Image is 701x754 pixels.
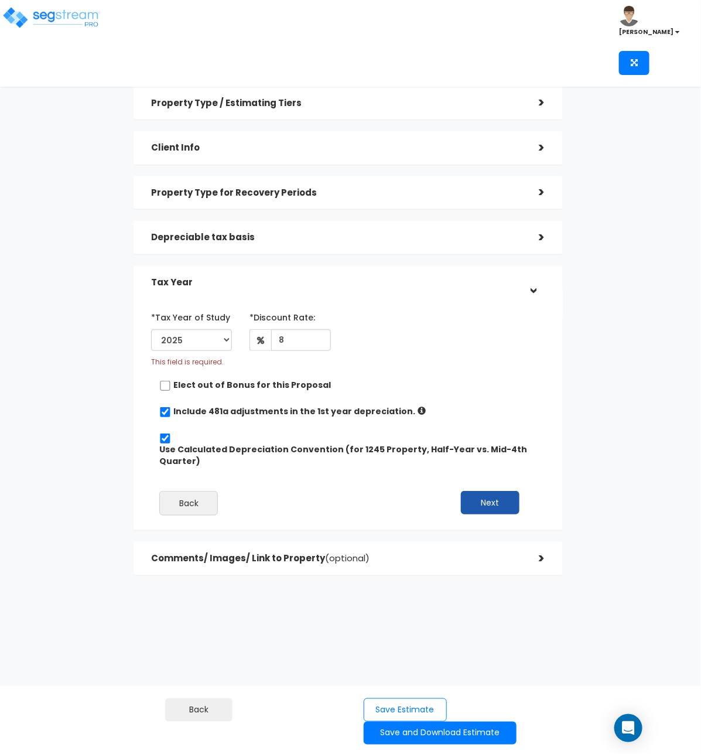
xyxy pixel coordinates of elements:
[173,405,415,417] label: Include 481a adjustments in the 1st year depreciation.
[522,550,545,568] div: >
[619,28,674,36] b: [PERSON_NAME]
[461,491,519,514] button: Next
[151,308,230,323] label: *Tax Year of Study
[522,183,545,202] div: >
[173,379,331,391] label: Elect out of Bonus for this Proposal
[524,271,542,294] div: >
[364,722,517,745] button: Save and Download Estimate
[151,233,521,243] h5: Depreciable tax basis
[151,143,521,153] h5: Client Info
[151,188,521,198] h5: Property Type for Recovery Periods
[522,94,545,112] div: >
[159,491,218,516] button: Back
[364,698,447,722] button: Save Estimate
[325,552,370,564] span: (optional)
[619,6,640,26] img: avatar.png
[614,714,642,742] div: Open Intercom Messenger
[151,278,521,288] h5: Tax Year
[418,407,426,415] i: If checked: Increased depreciation = Aggregated Post-Study (up to Tax Year) – Prior Accumulated D...
[159,443,527,467] label: Use Calculated Depreciation Convention (for 1245 Property, Half-Year vs. Mid-4th Quarter)
[249,308,315,323] label: *Discount Rate:
[522,228,545,247] div: >
[151,98,521,108] h5: Property Type / Estimating Tiers
[165,698,232,722] a: Back
[522,139,545,157] div: >
[151,554,521,564] h5: Comments/ Images/ Link to Property
[151,357,224,367] small: This field is required.
[2,6,101,29] img: logo_pro_r.png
